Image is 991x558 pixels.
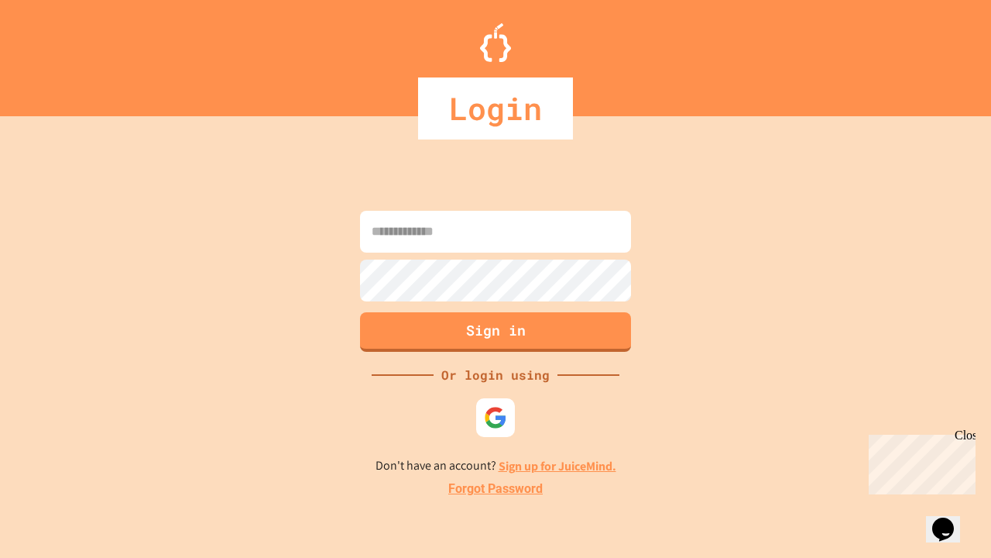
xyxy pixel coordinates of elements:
a: Forgot Password [448,480,543,498]
iframe: chat widget [862,429,976,494]
a: Sign up for JuiceMind. [499,458,616,474]
button: Sign in [360,312,631,352]
div: Login [418,77,573,139]
iframe: chat widget [926,496,976,542]
p: Don't have an account? [375,456,616,476]
div: Or login using [434,366,557,384]
img: google-icon.svg [484,406,507,429]
div: Chat with us now!Close [6,6,107,98]
img: Logo.svg [480,23,511,62]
